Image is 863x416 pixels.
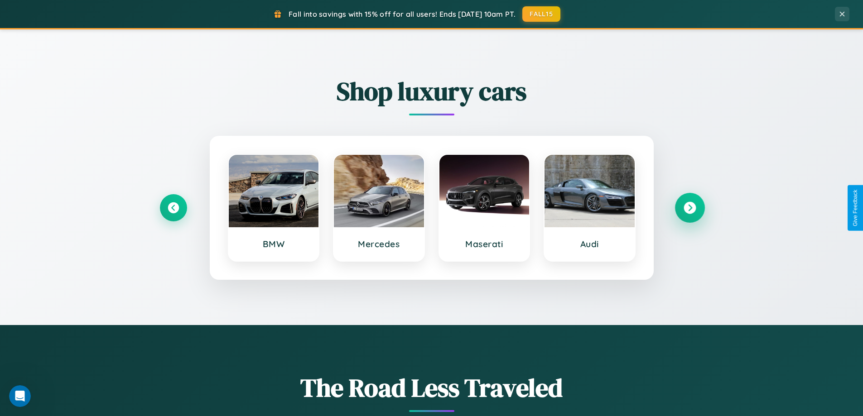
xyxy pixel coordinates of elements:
[238,239,310,249] h3: BMW
[9,385,31,407] iframe: Intercom live chat
[343,239,415,249] h3: Mercedes
[160,370,704,405] h1: The Road Less Traveled
[852,190,858,226] div: Give Feedback
[160,74,704,109] h2: Shop luxury cars
[554,239,626,249] h3: Audi
[448,239,521,249] h3: Maserati
[522,6,560,22] button: FALL15
[289,10,516,19] span: Fall into savings with 15% off for all users! Ends [DATE] 10am PT.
